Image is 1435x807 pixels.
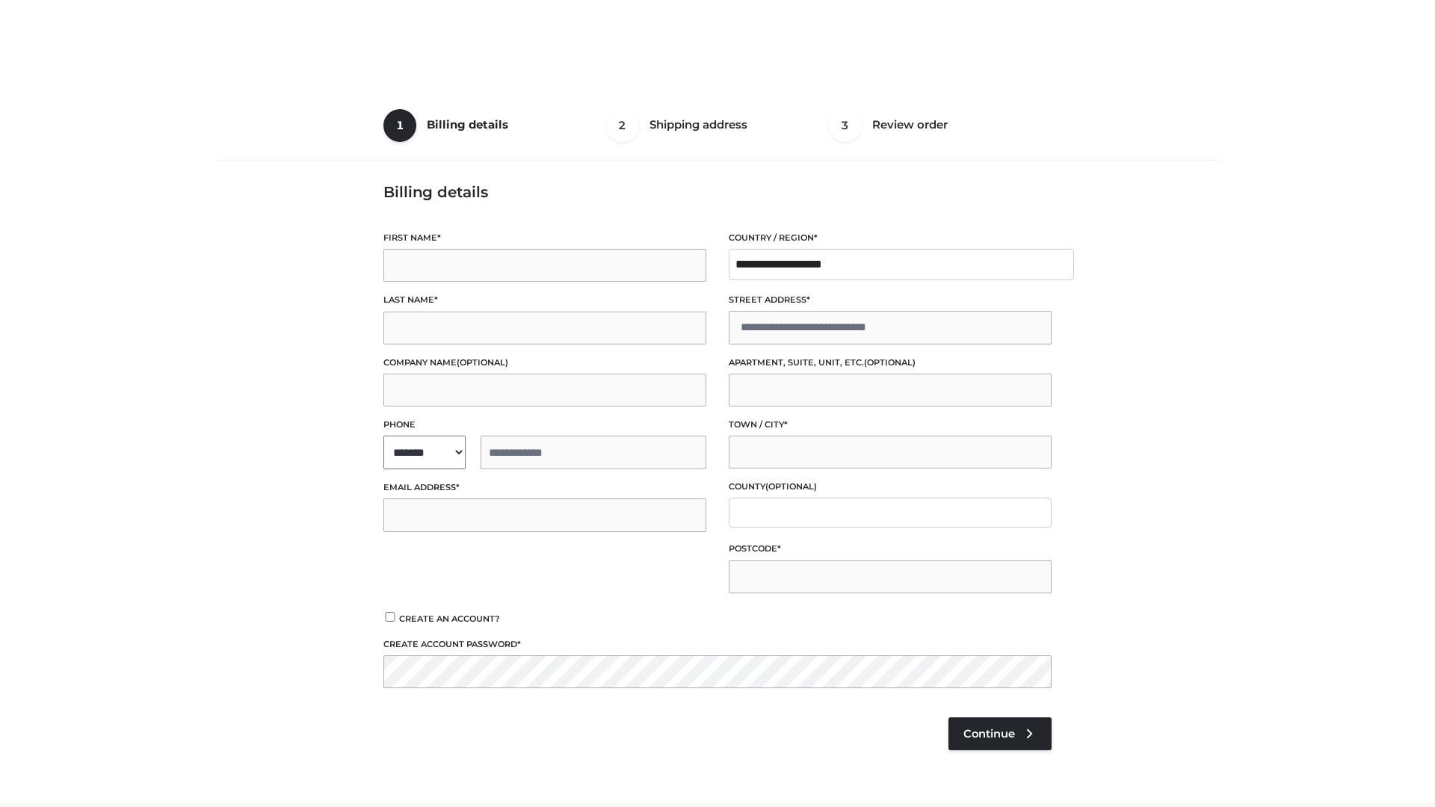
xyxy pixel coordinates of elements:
label: Company name [383,356,706,370]
span: 3 [829,109,862,142]
label: Create account password [383,637,1052,652]
label: Last name [383,293,706,307]
label: Postcode [729,542,1052,556]
span: (optional) [765,481,817,492]
span: Shipping address [649,117,747,132]
span: (optional) [457,357,508,368]
span: Continue [963,727,1015,740]
span: 2 [606,109,639,142]
label: Country / Region [729,231,1052,245]
h3: Billing details [383,183,1052,201]
label: Town / City [729,418,1052,432]
span: (optional) [864,357,916,368]
input: Create an account? [383,612,397,622]
a: Continue [948,717,1052,750]
label: Street address [729,293,1052,307]
label: Apartment, suite, unit, etc. [729,356,1052,370]
label: County [729,480,1052,494]
span: Billing details [427,117,508,132]
span: Create an account? [399,613,500,624]
label: Email address [383,480,706,495]
span: Review order [872,117,948,132]
label: First name [383,231,706,245]
label: Phone [383,418,706,432]
span: 1 [383,109,416,142]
